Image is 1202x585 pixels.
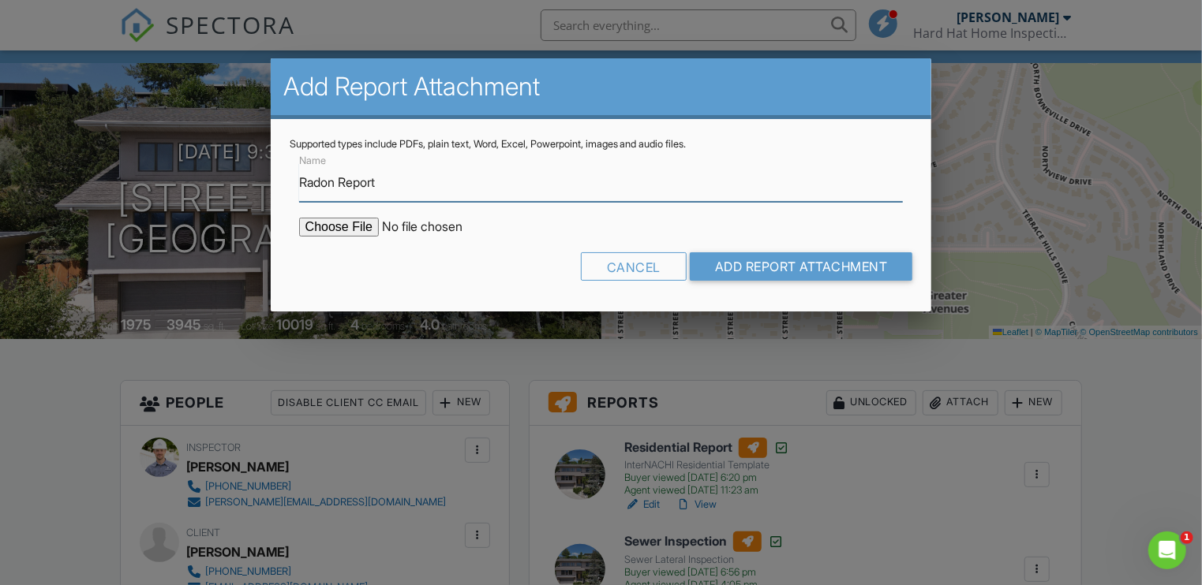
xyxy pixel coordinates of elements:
label: Name [299,154,326,168]
span: 1 [1181,531,1193,544]
div: Supported types include PDFs, plain text, Word, Excel, Powerpoint, images and audio files. [290,138,913,151]
h2: Add Report Attachment [283,71,919,102]
iframe: Intercom live chat [1148,531,1186,569]
div: Cancel [581,252,687,281]
input: Add Report Attachment [690,252,913,281]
